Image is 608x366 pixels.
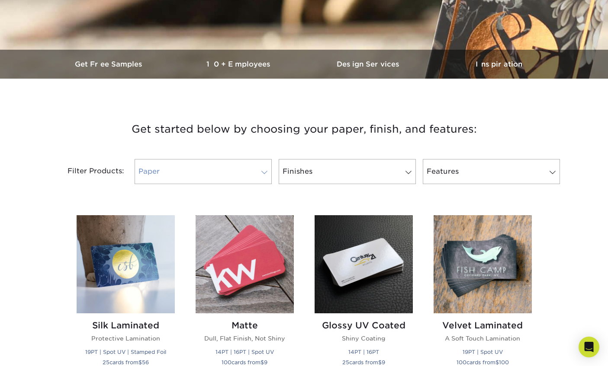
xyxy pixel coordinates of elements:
[77,334,175,343] p: Protective Lamination
[579,337,599,357] div: Open Intercom Messenger
[348,349,379,355] small: 14PT | 16PT
[261,359,264,366] span: $
[304,60,434,68] h3: Design Services
[45,50,174,79] a: Get Free Samples
[222,359,232,366] span: 100
[342,359,349,366] span: 25
[382,359,385,366] span: 9
[315,215,413,313] img: Glossy UV Coated Business Cards
[499,359,509,366] span: 100
[196,215,294,313] img: Matte Business Cards
[457,359,509,366] small: cards from
[103,359,149,366] small: cards from
[138,359,142,366] span: $
[315,320,413,331] h2: Glossy UV Coated
[196,320,294,331] h2: Matte
[495,359,499,366] span: $
[85,349,166,355] small: 19PT | Spot UV | Stamped Foil
[315,334,413,343] p: Shiny Coating
[434,334,532,343] p: A Soft Touch Lamination
[174,60,304,68] h3: 10+ Employees
[135,159,272,184] a: Paper
[378,359,382,366] span: $
[51,110,557,149] h3: Get started below by choosing your paper, finish, and features:
[434,50,564,79] a: Inspiration
[457,359,466,366] span: 100
[264,359,267,366] span: 9
[45,60,174,68] h3: Get Free Samples
[434,60,564,68] h3: Inspiration
[77,215,175,313] img: Silk Laminated Business Cards
[423,159,560,184] a: Features
[279,159,416,184] a: Finishes
[103,359,109,366] span: 25
[142,359,149,366] span: 56
[342,359,385,366] small: cards from
[196,334,294,343] p: Dull, Flat Finish, Not Shiny
[463,349,503,355] small: 19PT | Spot UV
[434,320,532,331] h2: Velvet Laminated
[222,359,267,366] small: cards from
[304,50,434,79] a: Design Services
[434,215,532,313] img: Velvet Laminated Business Cards
[45,159,131,184] div: Filter Products:
[174,50,304,79] a: 10+ Employees
[77,320,175,331] h2: Silk Laminated
[216,349,274,355] small: 14PT | 16PT | Spot UV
